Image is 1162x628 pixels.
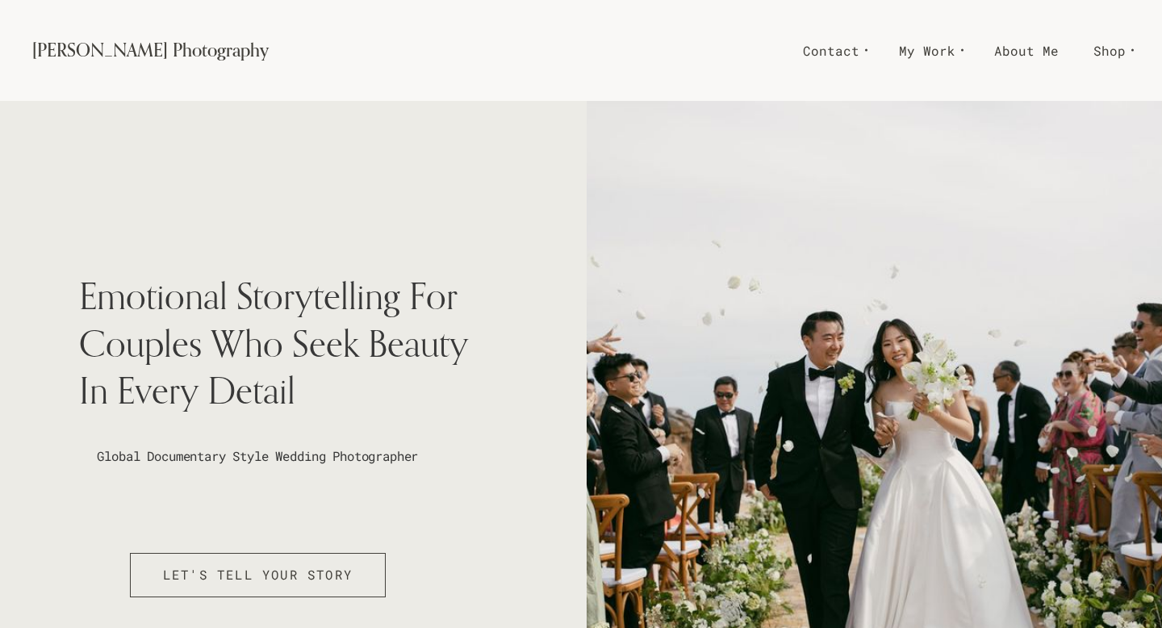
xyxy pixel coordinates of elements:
[97,448,418,464] span: Global Documentary Style Wedding Photographer
[130,553,386,597] a: Let's Tell Your Story
[881,36,976,65] a: My Work
[79,273,477,412] span: Emotional Storytelling For Couples Who Seek Beauty In Every Detail
[163,566,353,584] span: Let's Tell Your Story
[1093,39,1126,62] span: Shop
[1076,36,1147,65] a: Shop
[786,36,881,65] a: Contact
[32,29,269,73] a: [PERSON_NAME] Photography
[803,39,859,62] span: Contact
[899,39,955,62] span: My Work
[976,36,1076,65] a: About Me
